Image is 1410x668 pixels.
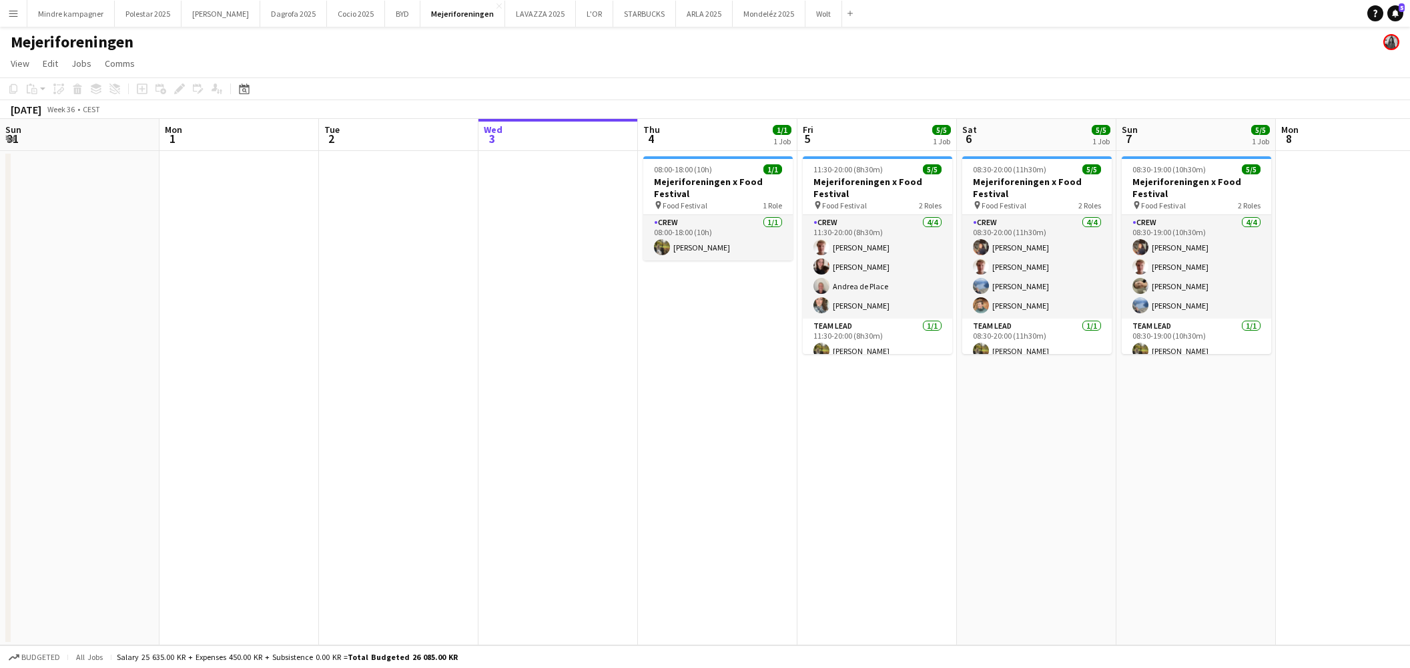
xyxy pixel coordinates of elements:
span: 4 [641,131,660,146]
span: Fri [803,124,813,136]
a: View [5,55,35,72]
button: Polestar 2025 [115,1,182,27]
button: Mejeriforeningen [420,1,505,27]
div: Salary 25 635.00 KR + Expenses 450.00 KR + Subsistence 0.00 KR = [117,652,458,662]
app-card-role: Team Lead1/108:30-20:00 (11h30m)[PERSON_NAME] [962,319,1112,364]
h3: Mejeriforeningen x Food Festival [803,176,952,200]
span: 08:00-18:00 (10h) [654,164,712,174]
button: [PERSON_NAME] [182,1,260,27]
span: Food Festival [663,200,707,210]
span: 3 [482,131,502,146]
div: [DATE] [11,103,41,116]
span: Mon [1281,124,1299,136]
app-card-role: Crew4/408:30-20:00 (11h30m)[PERSON_NAME][PERSON_NAME][PERSON_NAME][PERSON_NAME] [962,215,1112,319]
span: Comms [105,57,135,69]
span: 2 Roles [1078,200,1101,210]
span: 5/5 [1242,164,1261,174]
span: Week 36 [44,104,77,114]
span: 1/1 [763,164,782,174]
div: 1 Job [933,136,950,146]
span: 6 [960,131,977,146]
span: All jobs [73,652,105,662]
app-job-card: 08:00-18:00 (10h)1/1Mejeriforeningen x Food Festival Food Festival1 RoleCrew1/108:00-18:00 (10h)[... [643,156,793,261]
span: Food Festival [822,200,867,210]
h1: Mejeriforeningen [11,32,133,52]
span: Sun [1122,124,1138,136]
span: Total Budgeted 26 085.00 KR [348,652,458,662]
span: Sat [962,124,977,136]
span: Budgeted [21,653,60,662]
button: Dagrofa 2025 [260,1,327,27]
span: Wed [484,124,502,136]
span: 5/5 [1092,125,1110,135]
span: 8 [1279,131,1299,146]
a: Edit [37,55,63,72]
span: Sun [5,124,21,136]
a: Jobs [66,55,97,72]
a: 5 [1387,5,1403,21]
span: 5 [801,131,813,146]
button: Mondeléz 2025 [733,1,805,27]
app-card-role: Crew4/408:30-19:00 (10h30m)[PERSON_NAME][PERSON_NAME][PERSON_NAME][PERSON_NAME] [1122,215,1271,319]
span: 5/5 [932,125,951,135]
button: Wolt [805,1,842,27]
span: 1 [163,131,182,146]
span: 1/1 [773,125,791,135]
span: 7 [1120,131,1138,146]
div: CEST [83,104,100,114]
span: View [11,57,29,69]
span: 11:30-20:00 (8h30m) [813,164,883,174]
app-card-role: Crew1/108:00-18:00 (10h)[PERSON_NAME] [643,215,793,261]
span: 1 Role [763,200,782,210]
span: Food Festival [1141,200,1186,210]
span: 31 [3,131,21,146]
button: Mindre kampagner [27,1,115,27]
span: 5 [1399,3,1405,12]
span: Food Festival [982,200,1026,210]
app-job-card: 08:30-19:00 (10h30m)5/5Mejeriforeningen x Food Festival Food Festival2 RolesCrew4/408:30-19:00 (1... [1122,156,1271,354]
div: 1 Job [1092,136,1110,146]
button: ARLA 2025 [676,1,733,27]
a: Comms [99,55,140,72]
button: LAVAZZA 2025 [505,1,576,27]
app-job-card: 08:30-20:00 (11h30m)5/5Mejeriforeningen x Food Festival Food Festival2 RolesCrew4/408:30-20:00 (1... [962,156,1112,354]
span: Mon [165,124,182,136]
button: STARBUCKS [613,1,676,27]
span: 08:30-19:00 (10h30m) [1132,164,1206,174]
app-card-role: Team Lead1/108:30-19:00 (10h30m)[PERSON_NAME] [1122,319,1271,364]
button: Cocio 2025 [327,1,385,27]
span: 5/5 [923,164,942,174]
button: L'OR [576,1,613,27]
span: Jobs [71,57,91,69]
span: Thu [643,124,660,136]
h3: Mejeriforeningen x Food Festival [643,176,793,200]
span: Edit [43,57,58,69]
div: 1 Job [773,136,791,146]
span: 08:30-20:00 (11h30m) [973,164,1046,174]
h3: Mejeriforeningen x Food Festival [1122,176,1271,200]
div: 1 Job [1252,136,1269,146]
app-card-role: Crew4/411:30-20:00 (8h30m)[PERSON_NAME][PERSON_NAME]Andrea de Place[PERSON_NAME] [803,215,952,319]
span: 2 Roles [919,200,942,210]
button: Budgeted [7,650,62,665]
span: 2 Roles [1238,200,1261,210]
span: 2 [322,131,340,146]
span: Tue [324,124,340,136]
app-job-card: 11:30-20:00 (8h30m)5/5Mejeriforeningen x Food Festival Food Festival2 RolesCrew4/411:30-20:00 (8h... [803,156,952,354]
span: 5/5 [1251,125,1270,135]
span: 5/5 [1082,164,1101,174]
app-user-avatar: Mia Tidemann [1383,34,1399,50]
h3: Mejeriforeningen x Food Festival [962,176,1112,200]
app-card-role: Team Lead1/111:30-20:00 (8h30m)[PERSON_NAME] [803,319,952,364]
button: BYD [385,1,420,27]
